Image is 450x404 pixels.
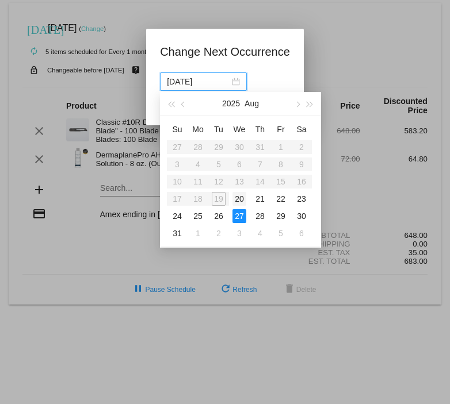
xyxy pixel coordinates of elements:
th: Fri [270,120,291,138]
td: 8/20/2025 [229,190,250,207]
div: 25 [191,209,205,223]
div: 22 [274,192,288,206]
td: 8/31/2025 [167,225,188,242]
td: 9/4/2025 [250,225,270,242]
button: 2025 [222,92,240,115]
div: 21 [253,192,267,206]
button: Next year (Control + right) [304,92,316,115]
td: 8/26/2025 [208,207,229,225]
div: 4 [253,226,267,240]
div: 31 [170,226,184,240]
div: 27 [232,209,246,223]
td: 8/23/2025 [291,190,312,207]
th: Sat [291,120,312,138]
td: 9/6/2025 [291,225,312,242]
td: 9/3/2025 [229,225,250,242]
td: 8/29/2025 [270,207,291,225]
td: 8/28/2025 [250,207,270,225]
th: Wed [229,120,250,138]
div: 24 [170,209,184,223]
td: 9/1/2025 [188,225,208,242]
div: 26 [212,209,226,223]
div: 5 [274,226,288,240]
td: 8/30/2025 [291,207,312,225]
th: Tue [208,120,229,138]
th: Mon [188,120,208,138]
td: 8/27/2025 [229,207,250,225]
td: 8/24/2025 [167,207,188,225]
td: 8/21/2025 [250,190,270,207]
th: Thu [250,120,270,138]
button: Previous month (PageUp) [177,92,190,115]
div: 28 [253,209,267,223]
td: 9/2/2025 [208,225,229,242]
h1: Change Next Occurrence [160,43,290,61]
input: Select date [167,75,230,88]
td: 8/25/2025 [188,207,208,225]
div: 3 [232,226,246,240]
button: Aug [245,92,259,115]
div: 20 [232,192,246,206]
button: Last year (Control + left) [165,92,177,115]
div: 30 [295,209,308,223]
div: 1 [191,226,205,240]
th: Sun [167,120,188,138]
div: 2 [212,226,226,240]
div: 6 [295,226,308,240]
button: Next month (PageDown) [291,92,303,115]
td: 9/5/2025 [270,225,291,242]
div: 29 [274,209,288,223]
div: 23 [295,192,308,206]
td: 8/22/2025 [270,190,291,207]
